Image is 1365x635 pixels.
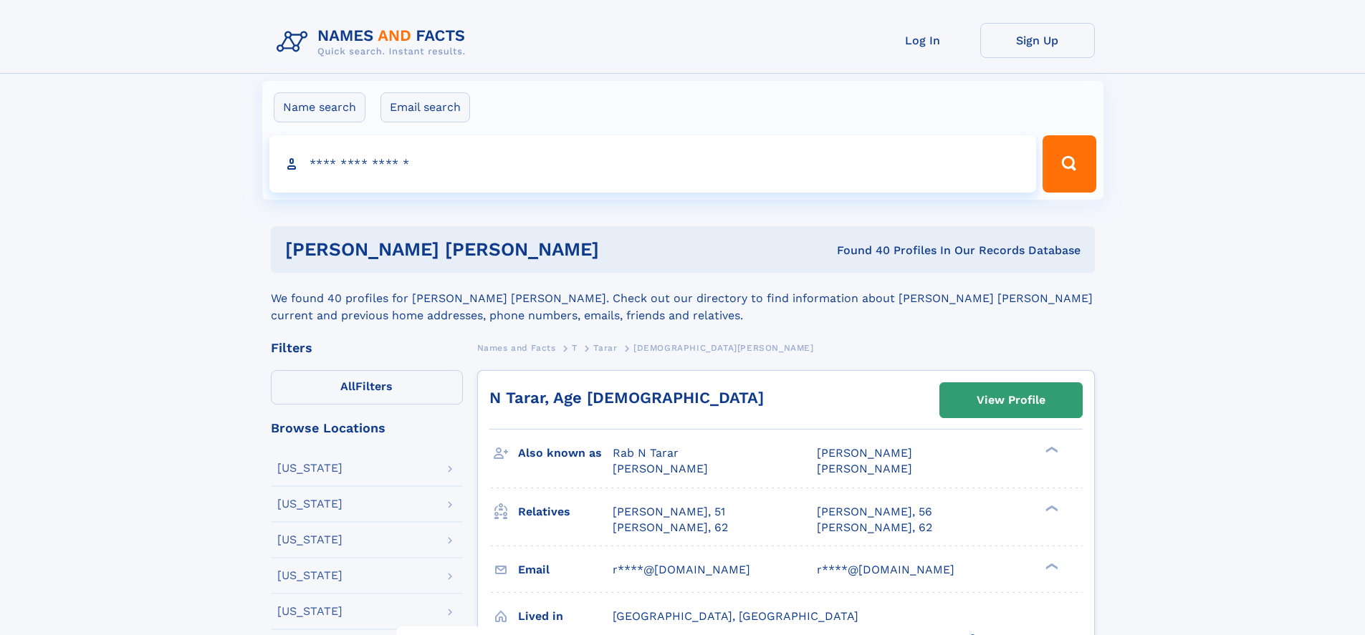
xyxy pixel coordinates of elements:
[518,558,613,582] h3: Email
[613,520,728,535] a: [PERSON_NAME], 62
[613,462,708,475] span: [PERSON_NAME]
[277,606,343,617] div: [US_STATE]
[817,504,932,520] a: [PERSON_NAME], 56
[271,23,477,62] img: Logo Names and Facts
[271,370,463,404] label: Filters
[277,462,343,474] div: [US_STATE]
[340,379,355,393] span: All
[593,343,617,353] span: Tarar
[1042,561,1059,571] div: ❯
[518,441,613,465] h3: Also known as
[277,534,343,546] div: [US_STATE]
[866,23,980,58] a: Log In
[633,343,814,353] span: [DEMOGRAPHIC_DATA][PERSON_NAME]
[518,500,613,524] h3: Relatives
[817,462,912,475] span: [PERSON_NAME]
[518,604,613,629] h3: Lived in
[380,92,470,122] label: Email search
[980,23,1095,58] a: Sign Up
[277,498,343,510] div: [US_STATE]
[940,383,1082,417] a: View Profile
[1042,503,1059,513] div: ❯
[1042,445,1059,455] div: ❯
[718,243,1081,258] div: Found 40 Profiles In Our Records Database
[489,389,764,407] a: N Tarar, Age [DEMOGRAPHIC_DATA]
[613,446,679,460] span: Rab N Tarar
[817,446,912,460] span: [PERSON_NAME]
[613,504,725,520] a: [PERSON_NAME], 51
[477,339,556,357] a: Names and Facts
[277,570,343,581] div: [US_STATE]
[817,520,932,535] a: [PERSON_NAME], 62
[613,609,858,623] span: [GEOGRAPHIC_DATA], [GEOGRAPHIC_DATA]
[274,92,365,122] label: Name search
[271,422,463,435] div: Browse Locations
[572,339,578,357] a: T
[269,135,1037,193] input: search input
[593,339,617,357] a: Tarar
[285,241,718,258] h1: [PERSON_NAME] [PERSON_NAME]
[271,341,463,354] div: Filters
[1043,135,1096,193] button: Search Button
[977,384,1045,417] div: View Profile
[572,343,578,353] span: T
[271,273,1095,324] div: We found 40 profiles for [PERSON_NAME] [PERSON_NAME]. Check out our directory to find information...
